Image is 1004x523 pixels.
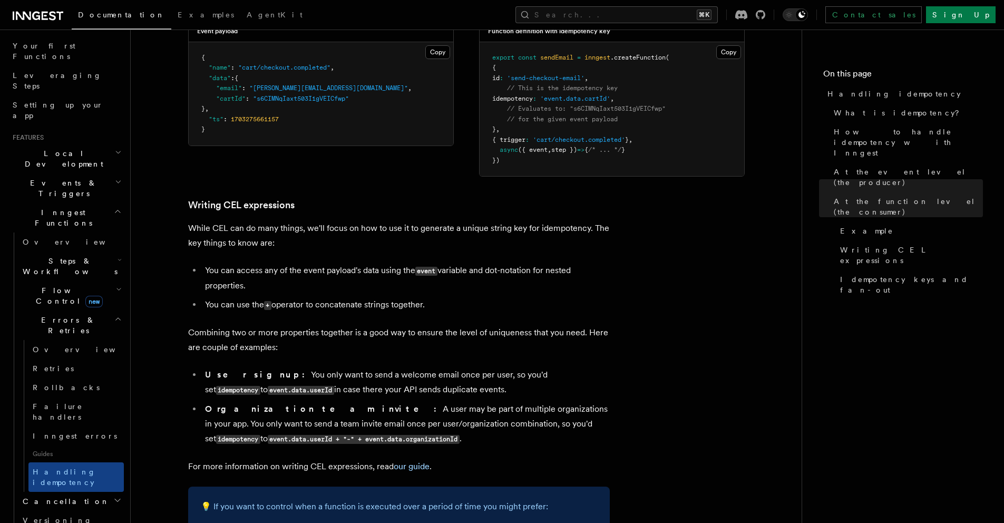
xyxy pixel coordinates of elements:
[827,89,961,99] span: Handling idempotency
[33,345,141,354] span: Overview
[247,11,303,19] span: AgentKit
[13,71,102,90] span: Leveraging Steps
[13,42,75,61] span: Your first Functions
[584,146,588,153] span: {
[28,340,124,359] a: Overview
[240,3,309,28] a: AgentKit
[216,386,260,395] code: idempotency
[231,64,235,71] span: :
[197,27,238,35] h3: Event payload
[548,146,551,153] span: ,
[8,148,115,169] span: Local Development
[330,64,334,71] span: ,
[415,267,437,276] code: event
[216,95,246,102] span: "cartId"
[515,6,718,23] button: Search...⌘K
[72,3,171,30] a: Documentation
[264,301,271,310] code: +
[85,296,103,307] span: new
[834,127,983,158] span: How to handle idempotency with Inngest
[492,95,533,102] span: idempotency
[425,45,450,59] button: Copy
[621,146,625,153] span: }
[488,27,610,35] h3: Function definition with idempotency key
[836,240,983,270] a: Writing CEL expressions
[577,54,581,61] span: =
[507,84,618,92] span: // This is the idempotency key
[496,125,500,133] span: ,
[188,198,295,212] a: Writing CEL expressions
[28,427,124,445] a: Inngest errors
[246,95,249,102] span: :
[584,74,588,82] span: ,
[8,207,114,228] span: Inngest Functions
[840,245,983,266] span: Writing CEL expressions
[223,115,227,123] span: :
[629,136,632,143] span: ,
[8,133,44,142] span: Features
[500,146,518,153] span: async
[834,196,983,217] span: At the function level (the consumer)
[28,397,124,427] a: Failure handlers
[830,103,983,122] a: What is idempotency?
[235,74,238,82] span: {
[18,311,124,340] button: Errors & Retries
[518,54,537,61] span: const
[551,146,577,153] span: step })
[18,281,124,311] button: Flow Controlnew
[33,432,117,440] span: Inngest errors
[18,492,124,511] button: Cancellation
[716,45,741,59] button: Copy
[836,221,983,240] a: Example
[830,192,983,221] a: At the function level (the consumer)
[205,370,311,380] strong: User signup:
[500,74,503,82] span: :
[394,461,430,471] a: our guide
[408,84,412,92] span: ,
[209,64,231,71] span: "name"
[33,468,96,487] span: Handling idempotency
[610,95,614,102] span: ,
[840,226,893,236] span: Example
[202,402,610,447] li: A user may be part of multiple organizations in your app. You only want to send a team invite ema...
[205,404,443,414] strong: Organization team invite:
[8,144,124,173] button: Local Development
[926,6,996,23] a: Sign Up
[209,115,223,123] span: "ts"
[201,499,597,514] p: 💡 If you want to control when a function is executed over a period of time you might prefer:
[834,167,983,188] span: At the event level (the producer)
[188,325,610,355] p: Combining two or more properties together is a good way to ensure the level of uniqueness that yo...
[231,74,235,82] span: :
[33,402,83,421] span: Failure handlers
[507,74,584,82] span: 'send-checkout-email'
[18,496,110,507] span: Cancellation
[78,11,165,19] span: Documentation
[492,125,496,133] span: }
[492,54,514,61] span: export
[253,95,349,102] span: "s6CIMNqIaxt503I1gVEICfwp"
[610,54,666,61] span: .createFunction
[8,203,124,233] button: Inngest Functions
[8,173,124,203] button: Events & Triggers
[834,108,967,118] span: What is idempotency?
[697,9,711,20] kbd: ⌘K
[13,101,103,120] span: Setting up your app
[171,3,240,28] a: Examples
[518,146,548,153] span: ({ event
[201,105,205,112] span: }
[8,178,115,199] span: Events & Triggers
[533,95,537,102] span: :
[584,54,610,61] span: inngest
[201,125,205,133] span: }
[830,122,983,162] a: How to handle idempotency with Inngest
[540,95,610,102] span: 'event.data.cartId'
[202,263,610,293] li: You can access any of the event payload's data using the variable and dot-notation for nested pro...
[18,315,114,336] span: Errors & Retries
[201,54,205,61] span: {
[625,136,629,143] span: }
[830,162,983,192] a: At the event level (the producer)
[188,221,610,250] p: While CEL can do many things, we'll focus on how to use it to generate a unique string key for id...
[216,435,260,444] code: idempotency
[18,251,124,281] button: Steps & Workflows
[178,11,234,19] span: Examples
